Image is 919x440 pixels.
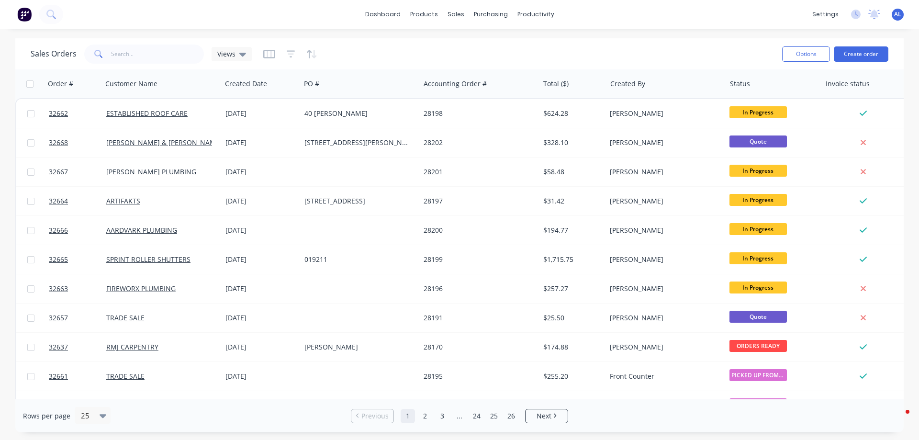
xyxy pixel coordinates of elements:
[49,167,68,177] span: 32667
[225,372,297,381] div: [DATE]
[31,49,77,58] h1: Sales Orders
[610,138,716,147] div: [PERSON_NAME]
[361,411,389,421] span: Previous
[729,223,787,235] span: In Progress
[225,284,297,293] div: [DATE]
[106,167,196,176] a: [PERSON_NAME] PLUMBING
[217,49,235,59] span: Views
[424,79,487,89] div: Accounting Order #
[17,7,32,22] img: Factory
[347,409,572,423] ul: Pagination
[610,372,716,381] div: Front Counter
[537,411,551,421] span: Next
[225,313,297,323] div: [DATE]
[424,226,530,235] div: 28200
[225,138,297,147] div: [DATE]
[401,409,415,423] a: Page 1 is your current page
[23,411,70,421] span: Rows per page
[304,255,411,264] div: 019211
[610,284,716,293] div: [PERSON_NAME]
[304,196,411,206] div: [STREET_ADDRESS]
[424,109,530,118] div: 28198
[543,167,599,177] div: $58.48
[106,342,158,351] a: RMJ CARPENTRY
[543,284,599,293] div: $257.27
[49,99,106,128] a: 32662
[418,409,432,423] a: Page 2
[304,109,411,118] div: 40 [PERSON_NAME]
[782,46,830,62] button: Options
[106,313,145,322] a: TRADE SALE
[729,369,787,381] span: PICKED UP FROM ...
[49,245,106,274] a: 32665
[304,79,319,89] div: PO #
[225,109,297,118] div: [DATE]
[49,226,68,235] span: 32666
[225,196,297,206] div: [DATE]
[49,313,68,323] span: 32657
[49,372,68,381] span: 32661
[469,7,513,22] div: purchasing
[424,284,530,293] div: 28196
[610,342,716,352] div: [PERSON_NAME]
[49,187,106,215] a: 32664
[513,7,559,22] div: productivity
[543,342,599,352] div: $174.88
[49,362,106,391] a: 32661
[49,109,68,118] span: 32662
[504,409,518,423] a: Page 26
[424,138,530,147] div: 28202
[106,196,140,205] a: ARTIFAKTS
[304,138,411,147] div: [STREET_ADDRESS][PERSON_NAME]
[49,255,68,264] span: 32665
[49,138,68,147] span: 32668
[894,10,901,19] span: AL
[729,398,787,410] span: PICKED UP FROM ...
[424,372,530,381] div: 28195
[834,46,888,62] button: Create order
[610,313,716,323] div: [PERSON_NAME]
[424,255,530,264] div: 28199
[49,284,68,293] span: 32663
[106,109,188,118] a: ESTABLISHED ROOF CARE
[48,79,73,89] div: Order #
[452,409,467,423] a: Jump forward
[729,165,787,177] span: In Progress
[405,7,443,22] div: products
[49,128,106,157] a: 32668
[304,342,411,352] div: [PERSON_NAME]
[729,194,787,206] span: In Progress
[225,342,297,352] div: [DATE]
[105,79,157,89] div: Customer Name
[225,255,297,264] div: [DATE]
[729,282,787,293] span: In Progress
[729,252,787,264] span: In Progress
[543,226,599,235] div: $194.77
[543,79,569,89] div: Total ($)
[106,138,295,147] a: [PERSON_NAME] & [PERSON_NAME] PROPRIETARY LIMITED
[729,106,787,118] span: In Progress
[886,407,909,430] iframe: Intercom live chat
[435,409,449,423] a: Page 3
[106,284,176,293] a: FIREWORX PLUMBING
[225,79,267,89] div: Created Date
[360,7,405,22] a: dashboard
[543,196,599,206] div: $31.42
[106,255,191,264] a: SPRINT ROLLER SHUTTERS
[526,411,568,421] a: Next page
[49,391,106,420] a: 32660
[111,45,204,64] input: Search...
[730,79,750,89] div: Status
[106,226,177,235] a: AARDVARK PLUMBING
[543,138,599,147] div: $328.10
[543,313,599,323] div: $25.50
[49,274,106,303] a: 32663
[729,135,787,147] span: Quote
[225,226,297,235] div: [DATE]
[543,255,599,264] div: $1,715.75
[487,409,501,423] a: Page 25
[610,79,645,89] div: Created By
[225,167,297,177] div: [DATE]
[443,7,469,22] div: sales
[49,196,68,206] span: 32664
